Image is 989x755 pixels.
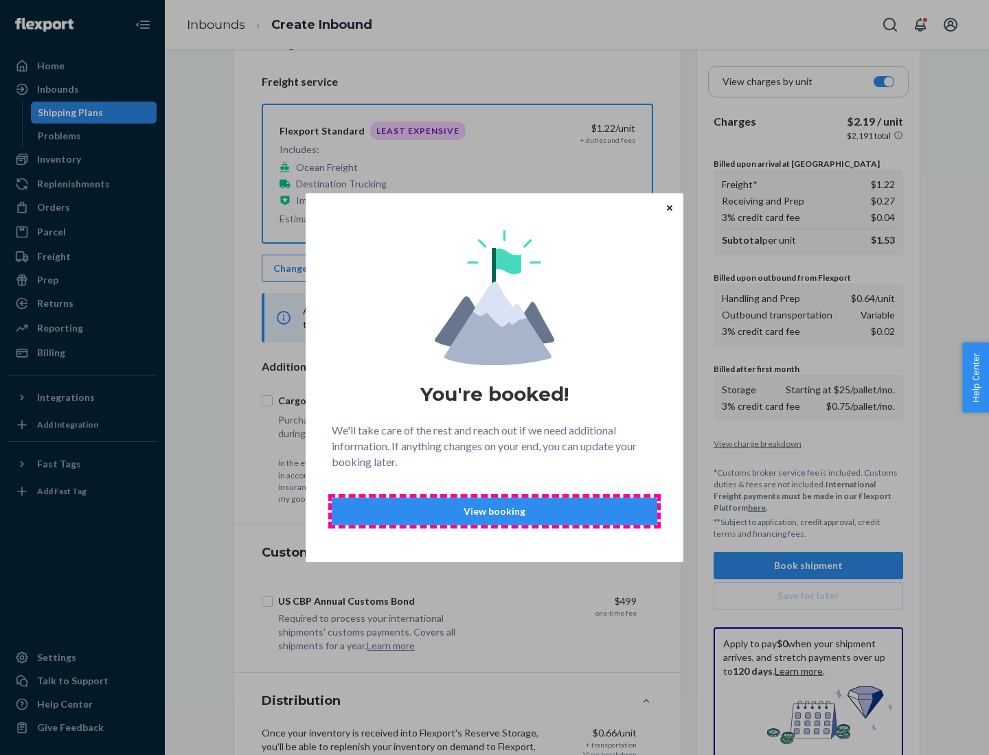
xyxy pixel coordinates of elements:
p: We'll take care of the rest and reach out if we need additional information. If anything changes ... [332,423,657,470]
img: svg+xml,%3Csvg%20viewBox%3D%220%200%20174%20197%22%20fill%3D%22none%22%20xmlns%3D%22http%3A%2F%2F... [435,230,554,365]
button: View booking [332,498,657,525]
p: View booking [343,504,646,518]
h1: You're booked! [420,382,569,406]
button: Close [663,200,677,215]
